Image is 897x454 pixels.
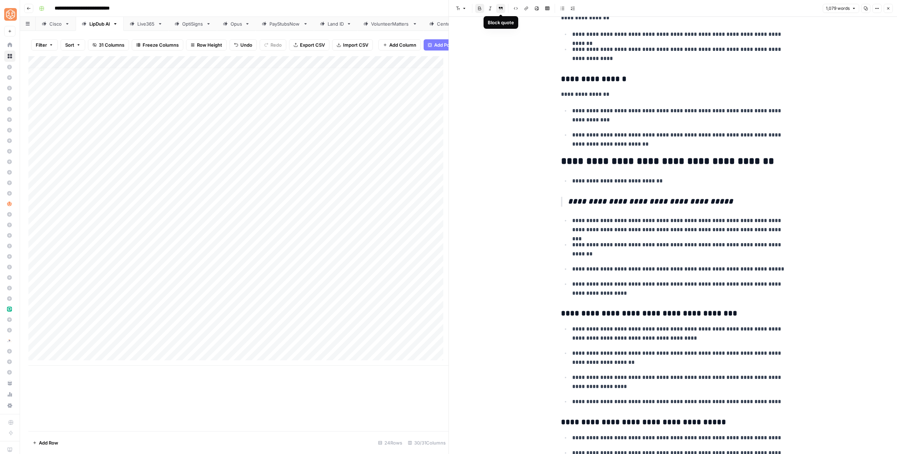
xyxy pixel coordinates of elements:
div: Centerbase [437,20,463,27]
a: Home [4,39,15,51]
img: SimpleTiger Logo [4,8,17,21]
button: Workspace: SimpleTiger [4,6,15,23]
a: VolunteerMatters [357,17,423,31]
span: Export CSV [300,41,325,48]
span: Sort [65,41,74,48]
button: Freeze Columns [132,39,183,51]
a: Land ID [314,17,357,31]
span: Row Height [197,41,222,48]
button: Sort [61,39,85,51]
div: VolunteerMatters [371,20,410,27]
button: Add Row [28,437,62,448]
span: Filter [36,41,47,48]
span: 1,079 words [826,5,850,12]
button: Import CSV [332,39,373,51]
button: Undo [230,39,257,51]
a: Centerbase [423,17,477,31]
a: Usage [4,389,15,400]
span: Add Column [389,41,416,48]
a: Opus [217,17,256,31]
span: Freeze Columns [143,41,179,48]
span: Redo [271,41,282,48]
div: Live365 [137,20,155,27]
button: 1,079 words [823,4,859,13]
a: OptiSigns [169,17,217,31]
div: Cisco [49,20,62,27]
div: 30/31 Columns [405,437,448,448]
button: Filter [31,39,58,51]
button: Add Power Agent [424,39,477,51]
button: Row Height [186,39,227,51]
span: Add Row [39,439,58,446]
a: Settings [4,400,15,411]
img: hlg0wqi1id4i6sbxkcpd2tyblcaw [7,201,12,206]
div: LipDub AI [89,20,110,27]
button: Redo [260,39,286,51]
span: Undo [240,41,252,48]
span: Add Power Agent [434,41,472,48]
button: Add Column [378,39,421,51]
a: Your Data [4,378,15,389]
div: Land ID [328,20,344,27]
a: Cisco [36,17,76,31]
span: Import CSV [343,41,368,48]
a: Live365 [124,17,169,31]
a: Browse [4,51,15,62]
div: 24 Rows [375,437,405,448]
div: OptiSigns [182,20,203,27]
span: 31 Columns [99,41,124,48]
img: l4fhhv1wydngfjbdt7cv1fhbfkxb [7,338,12,343]
div: Opus [231,20,242,27]
div: PayStubsNow [269,20,300,27]
a: PayStubsNow [256,17,314,31]
img: lw7c1zkxykwl1f536rfloyrjtby8 [7,307,12,312]
a: LipDub AI [76,17,124,31]
button: 31 Columns [88,39,129,51]
button: Export CSV [289,39,329,51]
